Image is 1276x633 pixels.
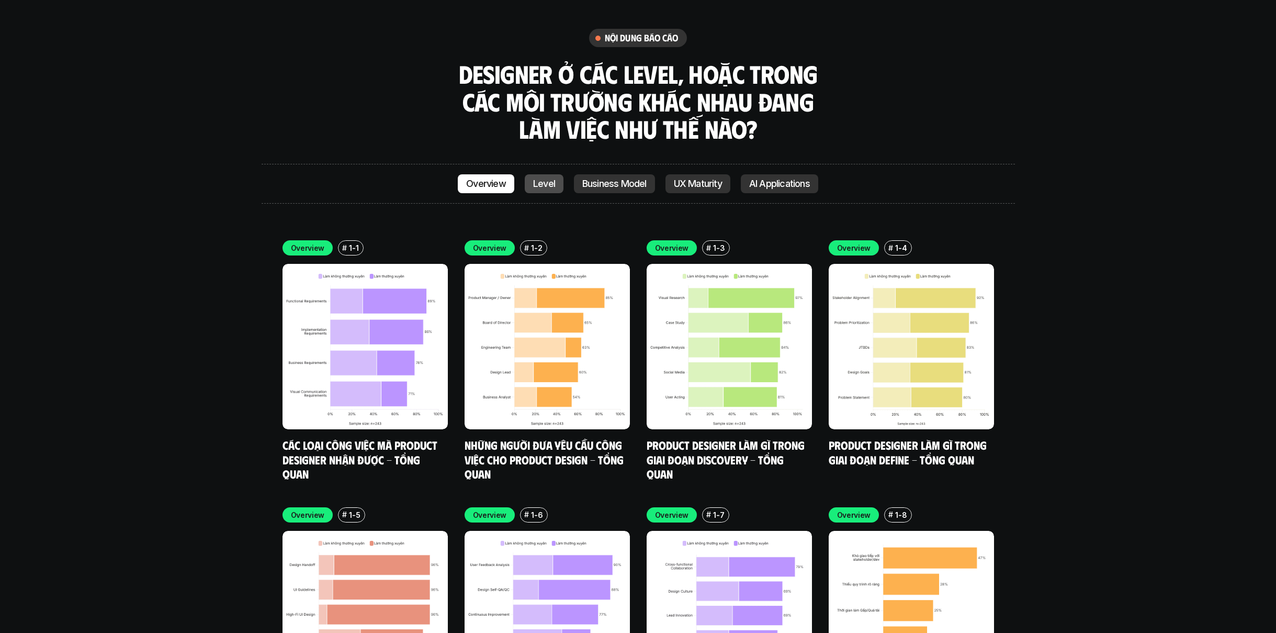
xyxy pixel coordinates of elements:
p: Overview [466,179,506,189]
p: Business Model [582,179,647,189]
h6: # [888,244,893,252]
a: AI Applications [741,174,818,193]
p: 1-3 [713,242,725,253]
a: Product Designer làm gì trong giai đoạn Define - Tổng quan [829,438,989,467]
p: 1-7 [713,509,724,520]
a: UX Maturity [665,174,730,193]
a: Product Designer làm gì trong giai đoạn Discovery - Tổng quan [647,438,807,481]
p: Overview [837,242,871,253]
p: 1-1 [349,242,358,253]
p: Overview [291,509,325,520]
p: Level [533,179,555,189]
p: 1-6 [531,509,543,520]
h6: # [524,510,529,518]
p: Overview [655,509,689,520]
a: Các loại công việc mà Product Designer nhận được - Tổng quan [283,438,440,481]
a: Những người đưa yêu cầu công việc cho Product Design - Tổng quan [465,438,626,481]
p: 1-2 [531,242,542,253]
p: Overview [473,242,507,253]
h6: nội dung báo cáo [605,32,679,44]
h6: # [706,244,711,252]
h6: # [706,510,711,518]
h6: # [524,244,529,252]
h6: # [342,510,347,518]
p: Overview [291,242,325,253]
p: 1-5 [349,509,360,520]
h6: # [888,510,893,518]
p: AI Applications [749,179,810,189]
a: Overview [458,174,514,193]
p: Overview [655,242,689,253]
a: Business Model [574,174,655,193]
p: Overview [837,509,871,520]
p: Overview [473,509,507,520]
p: 1-8 [895,509,907,520]
a: Level [525,174,563,193]
p: 1-4 [895,242,907,253]
h6: # [342,244,347,252]
h3: Designer ở các level, hoặc trong các môi trường khác nhau đang làm việc như thế nào? [455,60,821,143]
p: UX Maturity [674,179,722,189]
